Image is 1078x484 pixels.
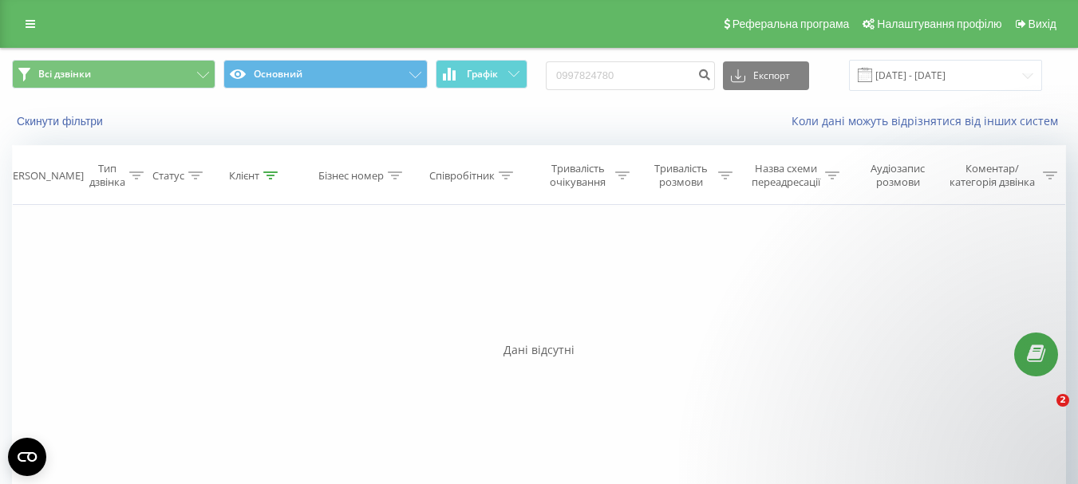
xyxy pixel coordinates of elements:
span: Вихід [1029,18,1056,30]
iframe: Intercom live chat [1024,394,1062,432]
div: Назва схеми переадресації [751,162,821,189]
button: Графік [436,60,527,89]
a: Коли дані можуть відрізнятися вiд інших систем [792,113,1066,128]
div: Аудіозапис розмови [858,162,938,189]
div: Коментар/категорія дзвінка [946,162,1039,189]
div: Тип дзвінка [89,162,125,189]
div: Дані відсутні [12,342,1066,358]
div: Статус [152,169,184,183]
button: Основний [223,60,427,89]
span: 2 [1056,394,1069,407]
div: Співробітник [429,169,495,183]
span: Налаштування профілю [877,18,1001,30]
div: [PERSON_NAME] [3,169,84,183]
span: Всі дзвінки [38,68,91,81]
div: Клієнт [229,169,259,183]
button: Всі дзвінки [12,60,215,89]
button: Open CMP widget [8,438,46,476]
div: Тривалість очікування [545,162,611,189]
button: Скинути фільтри [12,114,111,128]
div: Тривалість розмови [648,162,714,189]
button: Експорт [723,61,809,90]
span: Реферальна програма [732,18,850,30]
span: Графік [467,69,498,80]
input: Пошук за номером [546,61,715,90]
div: Бізнес номер [318,169,384,183]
